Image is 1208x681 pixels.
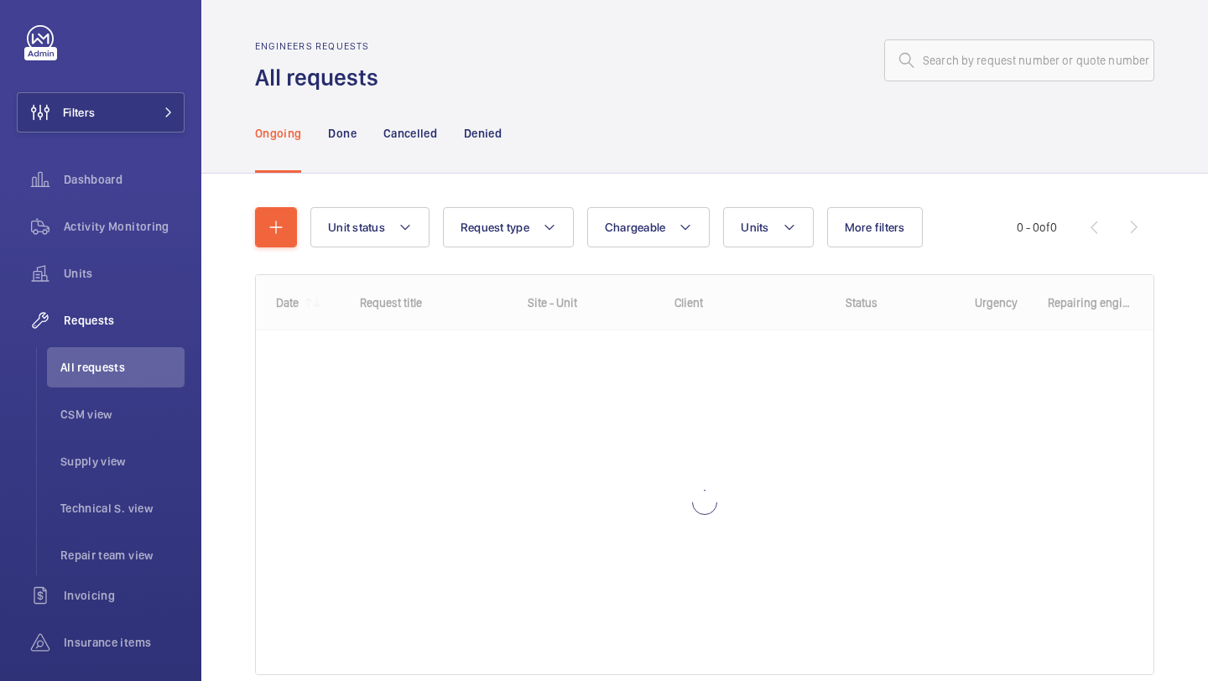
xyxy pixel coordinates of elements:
[64,171,185,188] span: Dashboard
[827,207,923,247] button: More filters
[1039,221,1050,234] span: of
[464,125,502,142] p: Denied
[64,312,185,329] span: Requests
[884,39,1154,81] input: Search by request number or quote number
[64,634,185,651] span: Insurance items
[64,218,185,235] span: Activity Monitoring
[64,265,185,282] span: Units
[383,125,437,142] p: Cancelled
[310,207,430,247] button: Unit status
[443,207,574,247] button: Request type
[64,587,185,604] span: Invoicing
[1017,221,1057,233] span: 0 - 0 0
[255,40,388,52] h2: Engineers requests
[60,547,185,564] span: Repair team view
[845,221,905,234] span: More filters
[605,221,666,234] span: Chargeable
[328,221,385,234] span: Unit status
[723,207,813,247] button: Units
[461,221,529,234] span: Request type
[60,359,185,376] span: All requests
[60,500,185,517] span: Technical S. view
[741,221,768,234] span: Units
[63,104,95,121] span: Filters
[587,207,711,247] button: Chargeable
[60,406,185,423] span: CSM view
[17,92,185,133] button: Filters
[255,125,301,142] p: Ongoing
[60,453,185,470] span: Supply view
[255,62,388,93] h1: All requests
[328,125,356,142] p: Done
